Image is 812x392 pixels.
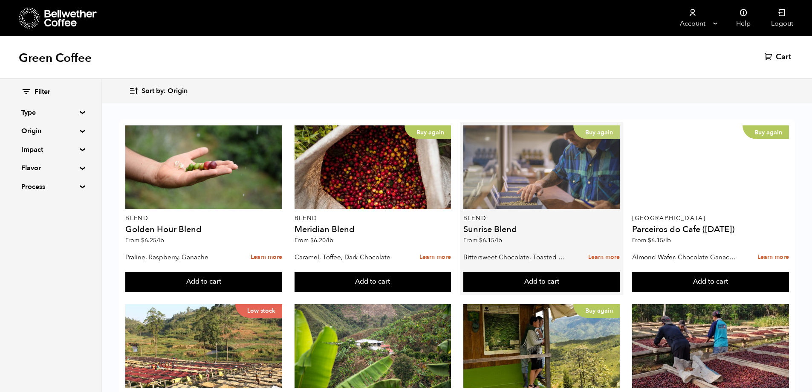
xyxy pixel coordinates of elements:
[295,215,451,221] p: Blend
[419,248,451,267] a: Learn more
[632,225,789,234] h4: Parceiros do Cafe ([DATE])
[632,272,789,292] button: Add to cart
[141,236,164,244] bdi: 6.25
[463,236,502,244] span: From
[251,248,282,267] a: Learn more
[35,87,50,97] span: Filter
[310,236,314,244] span: $
[295,225,451,234] h4: Meridian Blend
[632,215,789,221] p: [GEOGRAPHIC_DATA]
[463,215,620,221] p: Blend
[632,236,671,244] span: From
[463,225,620,234] h4: Sunrise Blend
[21,145,80,155] summary: Impact
[125,304,282,388] a: Low stock
[142,87,188,96] span: Sort by: Origin
[125,225,282,234] h4: Golden Hour Blend
[632,251,739,264] p: Almond Wafer, Chocolate Ganache, Bing Cherry
[573,125,620,139] p: Buy again
[21,126,80,136] summary: Origin
[21,163,80,173] summary: Flavor
[19,50,92,66] h1: Green Coffee
[125,251,232,264] p: Praline, Raspberry, Ganache
[21,107,80,118] summary: Type
[125,215,282,221] p: Blend
[632,125,789,209] a: Buy again
[326,236,333,244] span: /lb
[663,236,671,244] span: /lb
[295,125,451,209] a: Buy again
[310,236,333,244] bdi: 6.20
[125,236,164,244] span: From
[21,182,80,192] summary: Process
[757,248,789,267] a: Learn more
[295,272,451,292] button: Add to cart
[776,52,791,62] span: Cart
[648,236,671,244] bdi: 6.15
[125,272,282,292] button: Add to cart
[463,125,620,209] a: Buy again
[295,236,333,244] span: From
[479,236,502,244] bdi: 6.15
[129,81,188,101] button: Sort by: Origin
[648,236,651,244] span: $
[141,236,144,244] span: $
[573,304,620,318] p: Buy again
[405,125,451,139] p: Buy again
[463,251,570,264] p: Bittersweet Chocolate, Toasted Marshmallow, Candied Orange, Praline
[588,248,620,267] a: Learn more
[743,125,789,139] p: Buy again
[463,304,620,388] a: Buy again
[156,236,164,244] span: /lb
[764,52,793,62] a: Cart
[295,251,401,264] p: Caramel, Toffee, Dark Chocolate
[494,236,502,244] span: /lb
[463,272,620,292] button: Add to cart
[479,236,483,244] span: $
[235,304,282,318] p: Low stock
